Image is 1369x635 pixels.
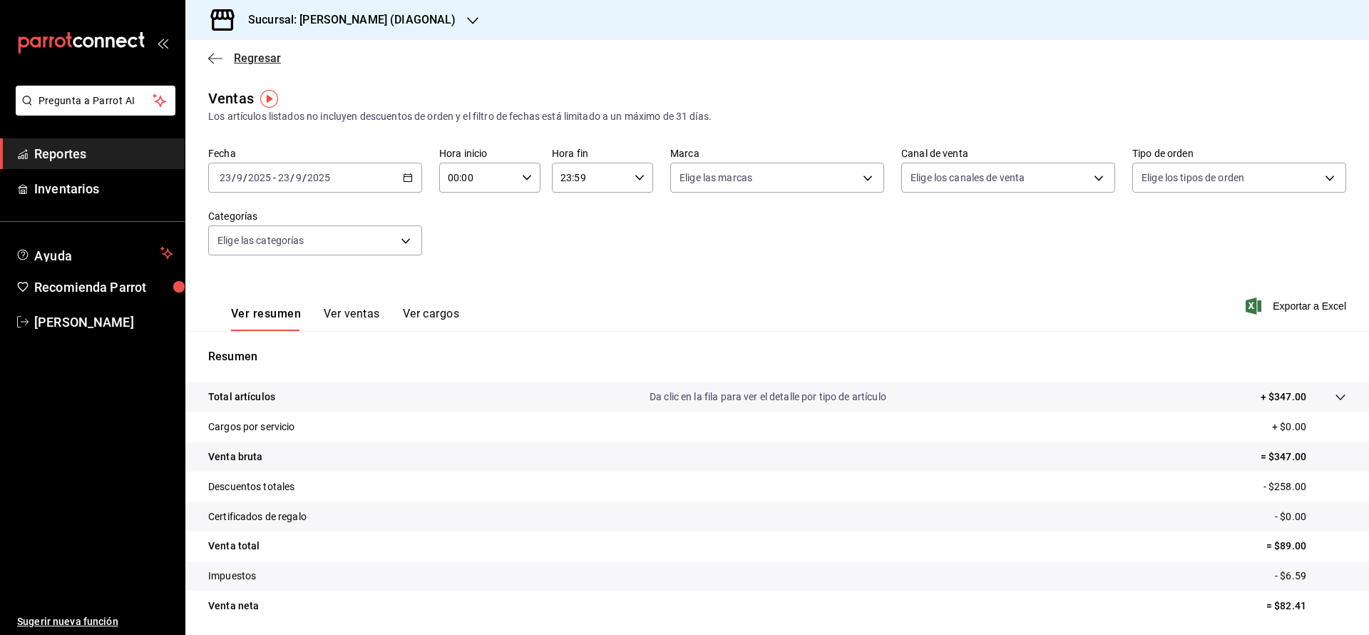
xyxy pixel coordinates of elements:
[208,420,295,435] p: Cargos por servicio
[439,148,540,158] label: Hora inicio
[34,313,173,332] span: [PERSON_NAME]
[208,509,307,524] p: Certificados de regalo
[302,172,307,183] span: /
[1142,171,1244,185] span: Elige los tipos de orden
[237,11,456,29] h3: Sucursal: [PERSON_NAME] (DIAGONAL)
[403,307,460,331] button: Ver cargos
[208,109,1346,124] div: Los artículos listados no incluyen descuentos de orden y el filtro de fechas está limitado a un m...
[234,51,281,65] span: Regresar
[1275,569,1346,584] p: - $6.59
[1266,539,1346,554] p: = $89.00
[231,307,301,331] button: Ver resumen
[16,86,175,116] button: Pregunta a Parrot AI
[208,569,256,584] p: Impuestos
[247,172,272,183] input: ----
[10,103,175,118] a: Pregunta a Parrot AI
[17,614,173,629] span: Sugerir nueva función
[1261,449,1346,464] p: = $347.00
[1132,148,1346,158] label: Tipo de orden
[324,307,380,331] button: Ver ventas
[260,90,278,108] img: Tooltip marker
[208,51,281,65] button: Regresar
[901,148,1115,158] label: Canal de venta
[208,599,259,614] p: Venta neta
[1261,390,1306,405] p: + $347.00
[208,88,254,109] div: Ventas
[39,93,153,108] span: Pregunta a Parrot AI
[236,172,243,183] input: --
[552,148,653,158] label: Hora fin
[1275,509,1346,524] p: - $0.00
[1248,298,1346,315] button: Exportar a Excel
[208,539,260,554] p: Venta total
[34,278,173,297] span: Recomienda Parrot
[1266,599,1346,614] p: = $82.41
[1272,420,1346,435] p: + $0.00
[295,172,302,183] input: --
[34,179,173,198] span: Inventarios
[208,148,422,158] label: Fecha
[670,148,884,158] label: Marca
[273,172,276,183] span: -
[208,390,275,405] p: Total artículos
[208,479,294,494] p: Descuentos totales
[243,172,247,183] span: /
[208,449,262,464] p: Venta bruta
[232,172,236,183] span: /
[1263,479,1346,494] p: - $258.00
[34,245,155,262] span: Ayuda
[34,144,173,163] span: Reportes
[217,233,304,248] span: Elige las categorías
[680,171,752,185] span: Elige las marcas
[208,348,1346,365] p: Resumen
[231,307,459,331] div: navigation tabs
[911,171,1025,185] span: Elige los canales de venta
[219,172,232,183] input: --
[277,172,290,183] input: --
[650,390,886,405] p: Da clic en la fila para ver el detalle por tipo de artículo
[290,172,294,183] span: /
[307,172,331,183] input: ----
[208,211,422,221] label: Categorías
[157,37,168,49] button: open_drawer_menu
